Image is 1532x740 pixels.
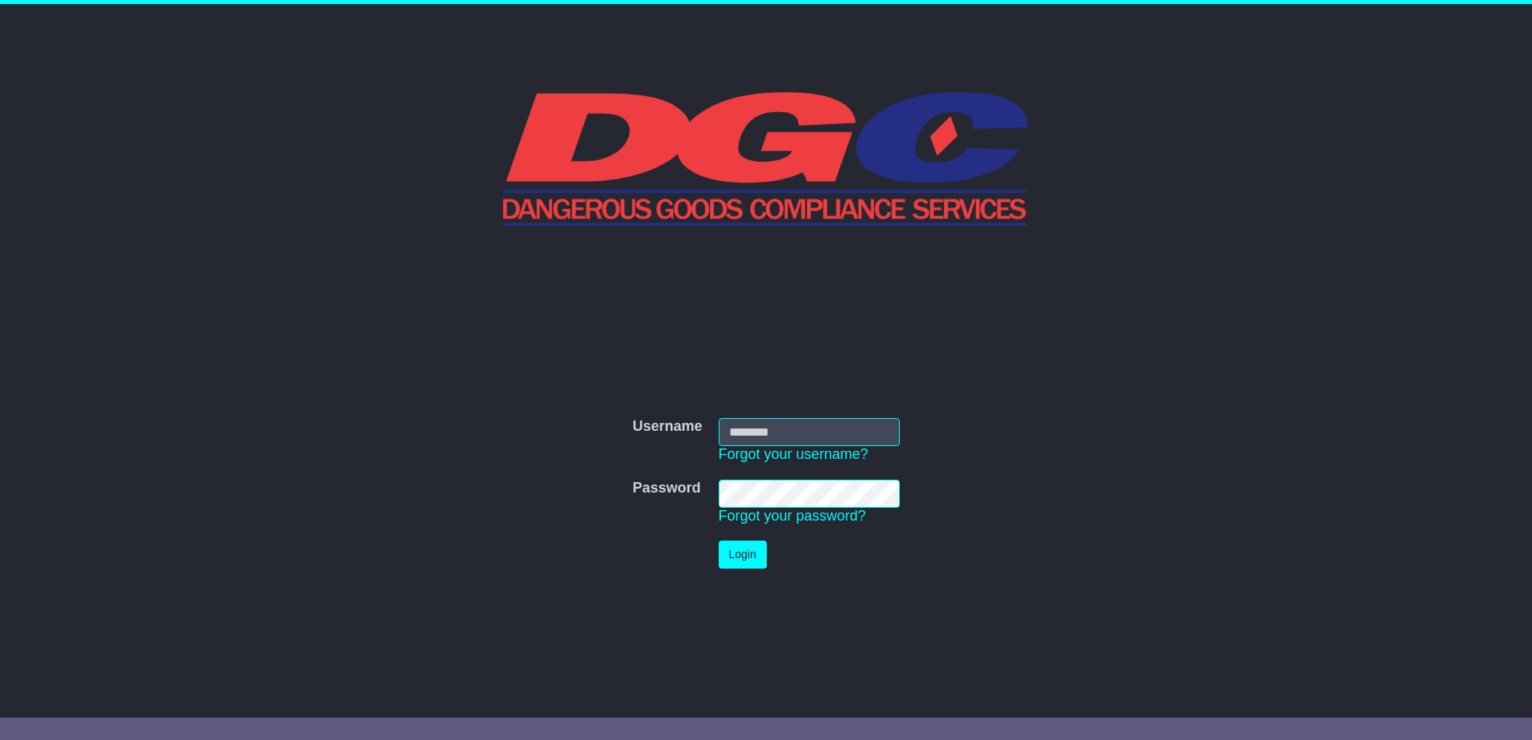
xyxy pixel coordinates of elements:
img: DGC QLD [503,90,1030,226]
button: Login [719,541,767,569]
label: Password [632,480,700,497]
a: Forgot your password? [719,508,866,524]
label: Username [632,418,702,436]
a: Forgot your username? [719,446,869,462]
